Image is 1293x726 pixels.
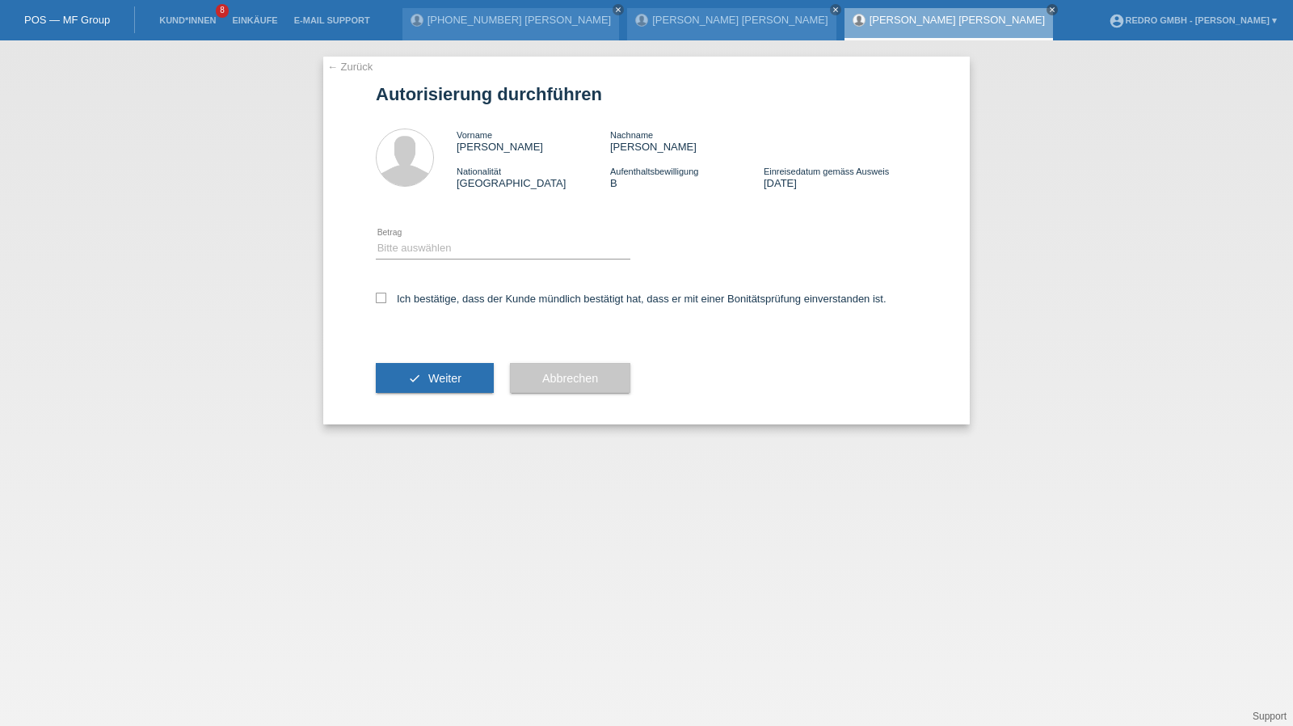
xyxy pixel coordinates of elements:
div: [PERSON_NAME] [457,129,610,153]
a: [PERSON_NAME] [PERSON_NAME] [652,14,828,26]
i: close [832,6,840,14]
span: Abbrechen [542,372,598,385]
a: Support [1253,711,1287,722]
a: Kund*innen [151,15,224,25]
span: Weiter [428,372,461,385]
button: Abbrechen [510,363,630,394]
i: close [1048,6,1056,14]
a: close [830,4,841,15]
div: B [610,165,764,189]
div: [DATE] [764,165,917,189]
a: [PERSON_NAME] [PERSON_NAME] [870,14,1045,26]
span: 8 [216,4,229,18]
a: Einkäufe [224,15,285,25]
div: [GEOGRAPHIC_DATA] [457,165,610,189]
a: [PHONE_NUMBER] [PERSON_NAME] [427,14,612,26]
span: Vorname [457,130,492,140]
h1: Autorisierung durchführen [376,84,917,104]
span: Einreisedatum gemäss Ausweis [764,167,889,176]
label: Ich bestätige, dass der Kunde mündlich bestätigt hat, dass er mit einer Bonitätsprüfung einversta... [376,293,887,305]
span: Nachname [610,130,653,140]
span: Aufenthaltsbewilligung [610,167,698,176]
i: account_circle [1109,13,1125,29]
span: Nationalität [457,167,501,176]
a: POS — MF Group [24,14,110,26]
a: ← Zurück [327,61,373,73]
button: check Weiter [376,363,494,394]
a: close [1047,4,1058,15]
a: close [613,4,624,15]
i: check [408,372,421,385]
i: close [614,6,622,14]
a: E-Mail Support [286,15,378,25]
a: account_circleRedro GmbH - [PERSON_NAME] ▾ [1101,15,1285,25]
div: [PERSON_NAME] [610,129,764,153]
